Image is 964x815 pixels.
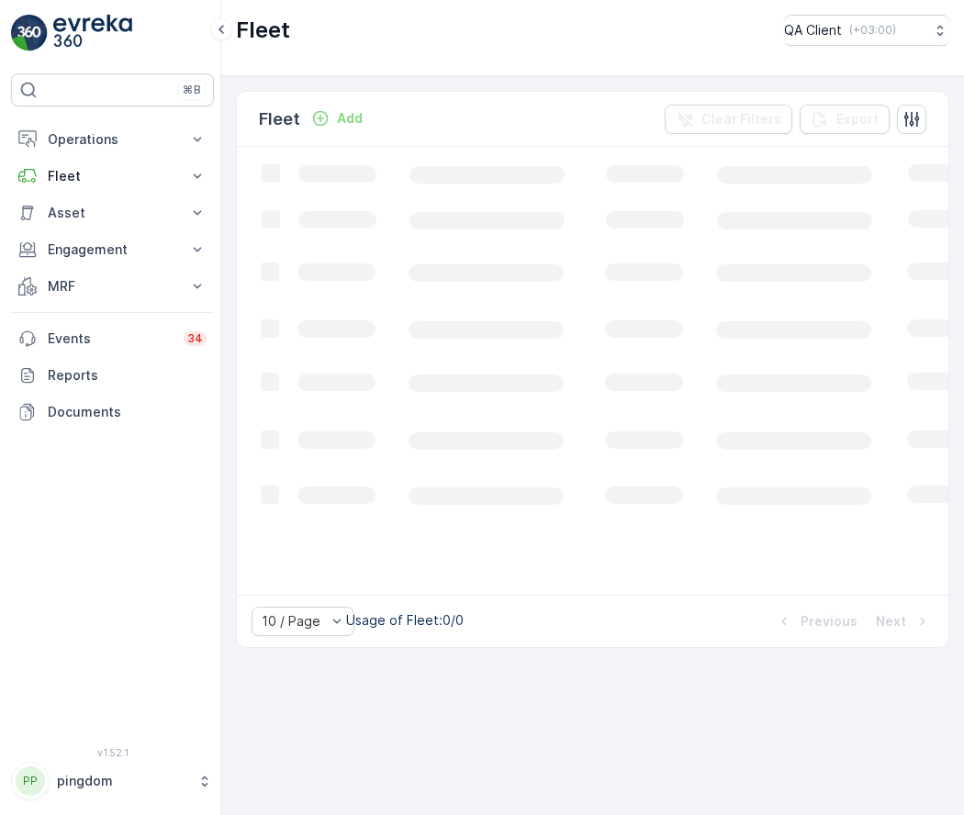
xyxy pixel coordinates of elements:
[876,612,906,631] p: Next
[874,610,934,632] button: Next
[11,357,214,394] a: Reports
[11,158,214,195] button: Fleet
[259,106,300,132] p: Fleet
[11,747,214,758] span: v 1.52.1
[57,772,188,790] p: pingdom
[236,16,290,45] p: Fleet
[11,15,48,51] img: logo
[11,231,214,268] button: Engagement
[48,403,207,421] p: Documents
[304,107,370,129] button: Add
[849,23,896,38] p: ( +03:00 )
[337,109,363,128] p: Add
[187,331,203,346] p: 34
[665,105,792,134] button: Clear Filters
[48,167,177,185] p: Fleet
[836,110,879,128] p: Export
[11,268,214,305] button: MRF
[346,611,464,630] p: Usage of Fleet : 0/0
[48,130,177,149] p: Operations
[16,766,45,796] div: PP
[800,105,890,134] button: Export
[701,110,781,128] p: Clear Filters
[801,612,858,631] p: Previous
[784,15,949,46] button: QA Client(+03:00)
[48,204,177,222] p: Asset
[784,21,842,39] p: QA Client
[48,240,177,259] p: Engagement
[773,610,859,632] button: Previous
[183,83,201,97] p: ⌘B
[11,762,214,800] button: PPpingdom
[11,320,214,357] a: Events34
[48,329,173,348] p: Events
[48,366,207,385] p: Reports
[48,277,177,296] p: MRF
[53,15,132,51] img: logo_light-DOdMpM7g.png
[11,195,214,231] button: Asset
[11,394,214,430] a: Documents
[11,121,214,158] button: Operations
